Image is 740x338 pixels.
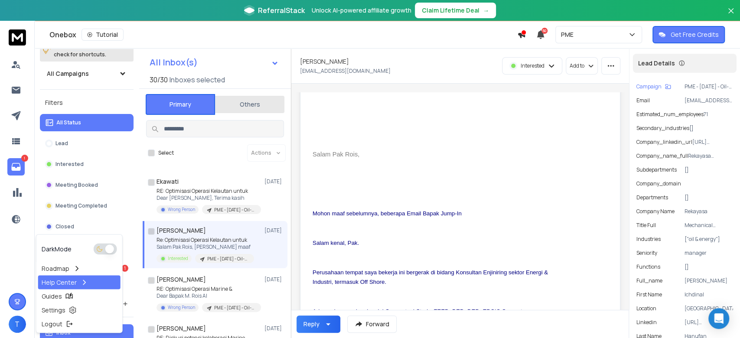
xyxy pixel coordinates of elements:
[541,28,548,34] span: 50
[156,275,206,284] h1: [PERSON_NAME]
[483,6,489,15] span: →
[636,291,662,298] p: First Name
[636,97,650,104] p: Email
[55,182,98,188] p: Meeting Booked
[689,125,733,132] p: []
[300,68,391,75] p: [EMAIL_ADDRESS][DOMAIN_NAME]
[636,83,662,90] p: Campaign
[40,156,134,173] button: Interested
[704,111,733,118] p: 71
[636,125,689,132] p: secondary_industries
[156,188,261,195] p: RE: Optimisasi Operasi Kelautan untuk
[313,149,566,159] div: Salam Pak Rois,
[636,277,662,284] p: full_name
[156,244,254,250] p: Salam Pak Rois, [PERSON_NAME] maaf
[56,119,81,126] p: All Status
[636,208,675,215] p: Company Name
[42,244,72,253] p: Dark Mode
[42,319,62,328] p: Logout
[47,69,89,78] h1: All Campaigns
[38,303,121,317] a: Settings
[55,202,107,209] p: Meeting Completed
[685,250,733,257] p: manager
[636,194,668,201] p: departments
[636,305,656,312] p: location
[156,324,206,333] h1: [PERSON_NAME]
[258,5,305,16] span: ReferralStack
[264,227,284,234] p: [DATE]
[313,210,462,217] span: Mohon maaf sebelumnya, beberapa Email Bapak Jump-In
[708,308,729,329] div: Open Intercom Messenger
[9,315,26,333] button: T
[297,315,340,333] button: Reply
[685,208,733,215] p: Rekayasa
[55,223,74,230] p: Closed
[636,319,657,326] p: linkedin
[300,57,349,66] h1: [PERSON_NAME]
[685,319,733,326] p: [URL][DOMAIN_NAME]
[81,29,124,41] button: Tutorial
[38,275,121,289] a: Help Center
[42,292,62,300] p: Guides
[168,206,195,213] p: Wrong Person
[685,194,733,201] p: []
[170,75,225,85] h3: Inboxes selected
[313,269,550,285] span: Perusahaan tempat saya bekerja ini bergerak di bidang Konsultan Enjiniring sektor Energi & Indust...
[40,97,134,109] h3: Filters
[652,26,725,43] button: Get Free Credits
[156,177,179,186] h1: Ekawati
[21,155,28,162] p: 1
[156,226,206,235] h1: [PERSON_NAME]
[264,178,284,185] p: [DATE]
[313,308,524,315] span: Adapun layanan kami mulai Conceptual Study, FEED, BED, DED, EPCIC Support.
[156,195,261,201] p: Dear [PERSON_NAME], Terima kasih
[40,135,134,152] button: Lead
[55,161,84,168] p: Interested
[168,304,195,311] p: Wrong Person
[347,315,397,333] button: Forward
[692,139,733,146] p: [URL][DOMAIN_NAME]
[636,222,656,229] p: title full
[40,197,134,214] button: Meeting Completed
[156,286,261,292] p: RE: Optimisasi Operasi Marine &
[49,29,517,41] div: Onebox
[150,75,168,85] span: 30 / 30
[636,111,704,118] p: estimated_num_employees
[40,65,134,82] button: All Campaigns
[636,263,660,270] p: functions
[636,139,692,146] p: company_linkedin_url
[156,292,261,299] p: Dear Bapak M. Rois Al
[42,278,77,286] p: Help Center
[7,158,25,175] a: 1
[264,276,284,283] p: [DATE]
[636,166,677,173] p: subdepartments
[312,6,411,15] p: Unlock AI-powered affiliate growth
[685,166,733,173] p: []
[143,54,286,71] button: All Inbox(s)
[40,114,134,131] button: All Status
[214,305,256,311] p: PME - [DATE] - Oil-Energy-Maritime
[725,5,737,26] button: Close banner
[685,263,733,270] p: []
[636,250,657,257] p: seniority
[38,261,121,275] a: Roadmap
[685,97,733,104] p: [EMAIL_ADDRESS][DOMAIN_NAME]
[636,236,661,243] p: industries
[158,149,174,156] label: Select
[42,264,69,273] p: Roadmap
[685,222,733,229] p: Mechanical Manager
[55,140,68,147] p: Lead
[40,218,134,235] button: Closed
[303,320,319,328] div: Reply
[156,237,254,244] p: Re: Optimisasi Operasi Kelautan untuk
[685,277,733,284] p: [PERSON_NAME]
[521,62,544,69] p: Interested
[214,207,256,213] p: PME - [DATE] - Oil-Energy-Maritime
[671,30,719,39] p: Get Free Credits
[207,256,249,262] p: PME - [DATE] - Oil-Energy-Maritime
[54,42,115,59] p: Press to check for shortcuts.
[570,62,584,69] p: Add to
